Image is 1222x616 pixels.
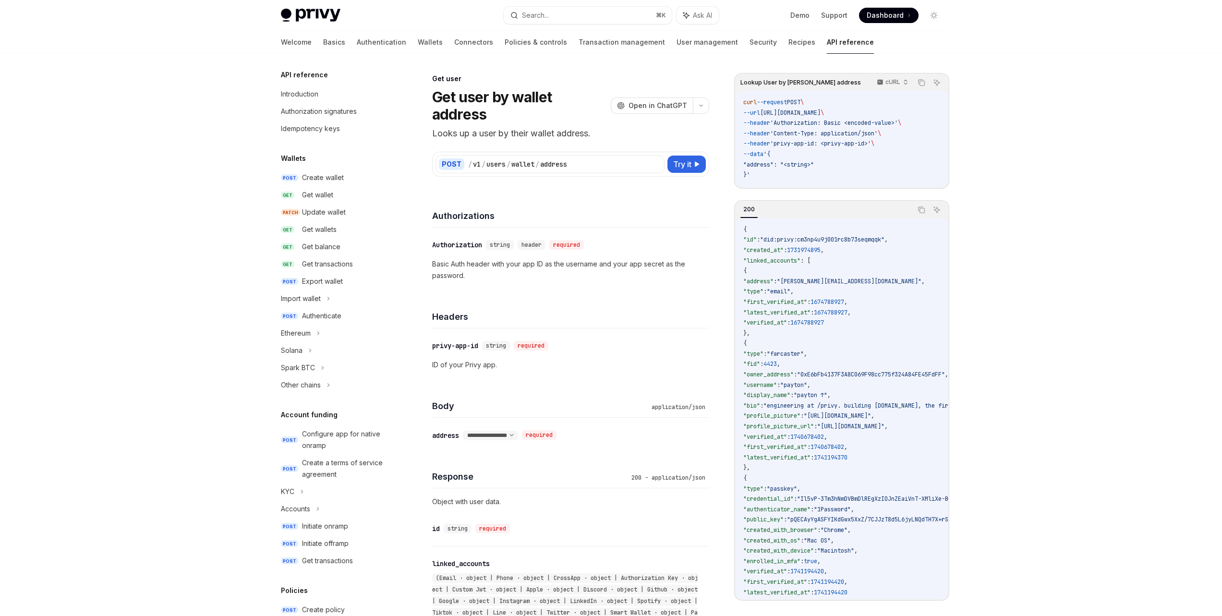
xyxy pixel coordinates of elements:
span: : [787,433,790,441]
span: "created_with_device" [743,547,814,555]
div: wallet [511,159,534,169]
span: : [774,278,777,285]
span: --header [743,130,770,137]
div: / [535,159,539,169]
span: , [821,246,824,254]
span: "latest_verified_at" [743,589,811,596]
span: --header [743,140,770,147]
div: Initiate onramp [302,520,348,532]
span: , [921,278,925,285]
span: , [847,526,851,534]
span: 1741194420 [814,589,847,596]
span: , [831,537,834,544]
div: Accounts [281,503,310,515]
span: string [448,525,468,532]
span: 'privy-app-id: <privy-app-id>' [770,140,871,147]
span: : [811,309,814,316]
span: , [844,578,847,586]
span: GET [281,261,294,268]
h5: API reference [281,69,328,81]
span: GET [281,243,294,251]
span: POST [281,174,298,181]
div: users [486,159,506,169]
span: : [800,537,804,544]
span: : [ [800,257,811,265]
div: Solana [281,345,302,356]
button: Open in ChatGPT [611,97,693,114]
span: : [794,371,797,378]
span: "owner_address" [743,371,794,378]
div: / [468,159,472,169]
span: { [743,339,747,347]
span: : [787,568,790,575]
span: Try it [673,158,691,170]
span: "first_verified_at" [743,443,807,451]
span: POST [281,523,298,530]
a: POSTAuthenticate [273,307,396,325]
span: : [800,412,804,420]
span: --request [757,98,787,106]
span: Lookup User by [PERSON_NAME] address [740,79,861,86]
button: Try it [667,156,706,173]
div: Spark BTC [281,362,315,374]
div: application/json [648,402,709,412]
div: / [507,159,510,169]
span: , [884,423,888,430]
span: "created_with_os" [743,537,800,544]
a: Welcome [281,31,312,54]
span: "Chrome" [821,526,847,534]
span: [URL][DOMAIN_NAME] [760,109,821,117]
a: Authentication [357,31,406,54]
span: string [490,241,510,249]
span: : [811,506,814,513]
button: Ask AI [931,76,943,89]
div: v1 [473,159,481,169]
a: API reference [827,31,874,54]
span: : [760,402,763,410]
div: Create wallet [302,172,344,183]
span: "linked_accounts" [743,257,800,265]
span: , [844,298,847,306]
h4: Headers [432,310,709,323]
span: --url [743,109,760,117]
span: : [784,246,787,254]
div: KYC [281,486,294,497]
img: light logo [281,9,340,22]
a: Introduction [273,85,396,103]
button: Ask AI [677,7,719,24]
span: "[URL][DOMAIN_NAME]" [804,412,871,420]
button: Toggle dark mode [926,8,942,23]
span: "passkey" [767,485,797,493]
a: GETGet wallet [273,186,396,204]
span: , [871,412,874,420]
span: curl [743,98,757,106]
div: Create a terms of service agreement [302,457,390,480]
span: 1674788927 [811,298,844,306]
a: Connectors [454,31,493,54]
span: "id" [743,236,757,243]
span: 1674788927 [814,309,847,316]
button: Search...⌘K [504,7,672,24]
span: "type" [743,485,763,493]
span: "payton ↑" [794,391,827,399]
a: POSTCreate a terms of service agreement [273,454,396,483]
a: POSTConfigure app for native onramp [273,425,396,454]
h5: Wallets [281,153,306,164]
span: "profile_picture" [743,412,800,420]
div: required [514,341,548,350]
a: POSTInitiate onramp [273,518,396,535]
div: privy-app-id [432,341,478,350]
span: 4423 [763,360,777,368]
span: : [811,589,814,596]
span: "pQECAyYgASFYIKdGwx5XxZ/7CJJzT8d5L6jyLNQdTH7X+rSZdPJ9Ux/QIlggRm4OcJ8F3aB5zYz3T9LxLdDfGpWvYkHgS4A8... [787,516,1143,523]
span: --header [743,119,770,127]
div: Get user [432,74,709,84]
div: Get wallet [302,189,333,201]
span: 1741194420 [790,568,824,575]
span: : [814,423,817,430]
span: }' [743,171,750,179]
span: true [804,557,817,565]
a: Basics [323,31,345,54]
p: cURL [885,78,900,86]
span: "bio" [743,402,760,410]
